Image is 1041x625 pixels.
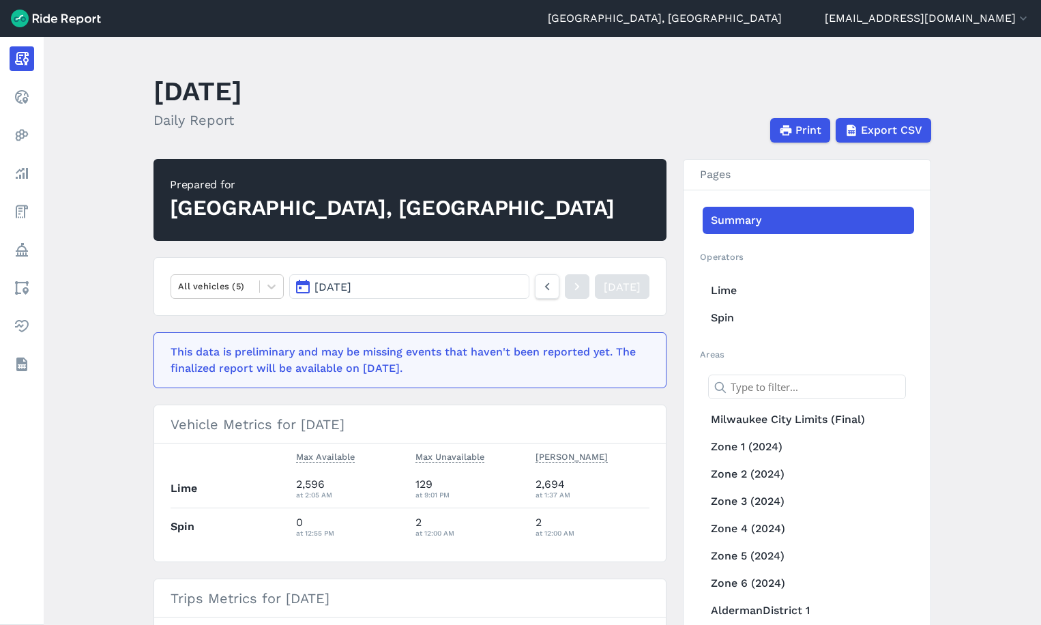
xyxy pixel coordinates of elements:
[415,449,484,465] button: Max Unavailable
[770,118,830,143] button: Print
[314,280,351,293] span: [DATE]
[795,122,821,139] span: Print
[154,405,666,444] h3: Vehicle Metrics for [DATE]
[536,489,650,501] div: at 1:37 AM
[595,274,649,299] a: [DATE]
[415,489,525,501] div: at 9:01 PM
[703,570,914,597] a: Zone 6 (2024)
[861,122,922,139] span: Export CSV
[170,193,615,223] div: [GEOGRAPHIC_DATA], [GEOGRAPHIC_DATA]
[296,476,405,501] div: 2,596
[415,449,484,463] span: Max Unavailable
[171,508,291,545] th: Spin
[10,276,34,300] a: Areas
[684,160,930,190] h3: Pages
[708,375,906,399] input: Type to filter...
[415,527,525,539] div: at 12:00 AM
[296,527,405,539] div: at 12:55 PM
[153,110,242,130] h2: Daily Report
[296,514,405,539] div: 0
[536,449,608,463] span: [PERSON_NAME]
[703,277,914,304] a: Lime
[536,476,650,501] div: 2,694
[415,476,525,501] div: 129
[296,449,355,465] button: Max Available
[703,433,914,461] a: Zone 1 (2024)
[10,237,34,262] a: Policy
[703,515,914,542] a: Zone 4 (2024)
[154,579,666,617] h3: Trips Metrics for [DATE]
[703,488,914,515] a: Zone 3 (2024)
[10,161,34,186] a: Analyze
[703,461,914,488] a: Zone 2 (2024)
[703,597,914,624] a: AldermanDistrict 1
[700,250,914,263] h2: Operators
[296,489,405,501] div: at 2:05 AM
[171,344,641,377] div: This data is preliminary and may be missing events that haven't been reported yet. The finalized ...
[10,199,34,224] a: Fees
[171,470,291,508] th: Lime
[10,46,34,71] a: Report
[703,304,914,332] a: Spin
[289,274,529,299] button: [DATE]
[10,85,34,109] a: Realtime
[10,123,34,147] a: Heatmaps
[11,10,101,27] img: Ride Report
[536,527,650,539] div: at 12:00 AM
[536,449,608,465] button: [PERSON_NAME]
[825,10,1030,27] button: [EMAIL_ADDRESS][DOMAIN_NAME]
[153,72,242,110] h1: [DATE]
[836,118,931,143] button: Export CSV
[703,542,914,570] a: Zone 5 (2024)
[703,207,914,234] a: Summary
[415,514,525,539] div: 2
[10,352,34,377] a: Datasets
[700,348,914,361] h2: Areas
[10,314,34,338] a: Health
[170,177,615,193] div: Prepared for
[548,10,782,27] a: [GEOGRAPHIC_DATA], [GEOGRAPHIC_DATA]
[536,514,650,539] div: 2
[703,406,914,433] a: Milwaukee City Limits (Final)
[296,449,355,463] span: Max Available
